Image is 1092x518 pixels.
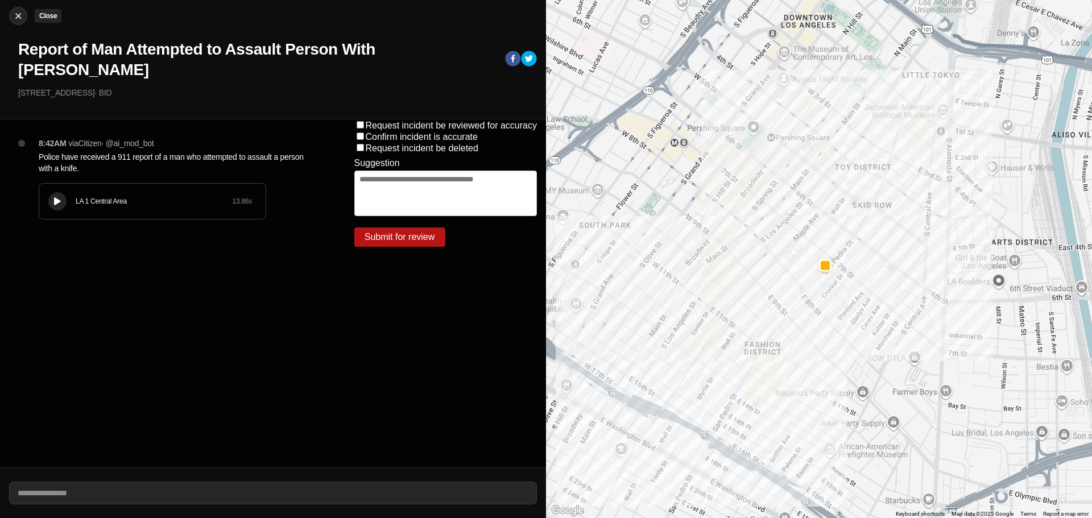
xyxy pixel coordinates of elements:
[68,138,154,149] p: via Citizen · @ ai_mod_bot
[1020,511,1036,517] a: Terms (opens in new tab)
[1043,511,1089,517] a: Report a map error
[521,51,537,69] button: twitter
[39,12,57,20] small: Close
[39,151,309,174] p: Police have received a 911 report of a man who attempted to assault a person with a knife.
[366,121,537,130] label: Request incident be reviewed for accuracy
[13,10,24,22] img: cancel
[549,503,586,518] img: Google
[39,138,66,149] p: 8:42AM
[18,87,537,98] p: [STREET_ADDRESS] · BID
[952,511,1014,517] span: Map data ©2025 Google
[76,197,232,206] div: LA 1 Central Area
[896,510,945,518] button: Keyboard shortcuts
[366,132,478,142] label: Confirm incident is accurate
[9,7,27,25] button: cancelClose
[354,158,400,168] label: Suggestion
[366,143,478,153] label: Request incident be deleted
[232,197,252,206] div: 13.86 s
[505,51,521,69] button: facebook
[549,503,586,518] a: Open this area in Google Maps (opens a new window)
[354,227,445,247] button: Submit for review
[18,39,496,80] h1: Report of Man Attempted to Assault Person With [PERSON_NAME]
